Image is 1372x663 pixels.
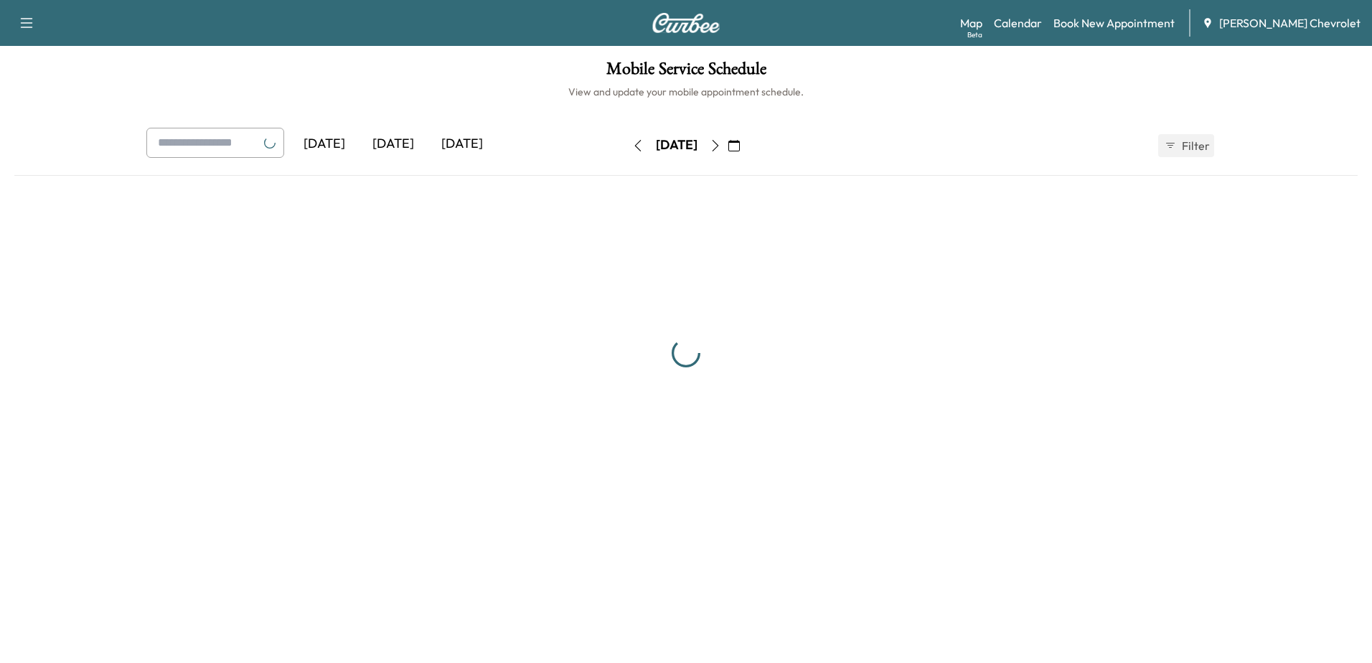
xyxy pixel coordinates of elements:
[1182,137,1208,154] span: Filter
[14,60,1358,85] h1: Mobile Service Schedule
[359,128,428,161] div: [DATE]
[1219,14,1361,32] span: [PERSON_NAME] Chevrolet
[428,128,497,161] div: [DATE]
[1158,134,1214,157] button: Filter
[994,14,1042,32] a: Calendar
[967,29,982,40] div: Beta
[652,13,720,33] img: Curbee Logo
[290,128,359,161] div: [DATE]
[656,136,697,154] div: [DATE]
[960,14,982,32] a: MapBeta
[1053,14,1175,32] a: Book New Appointment
[14,85,1358,99] h6: View and update your mobile appointment schedule.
